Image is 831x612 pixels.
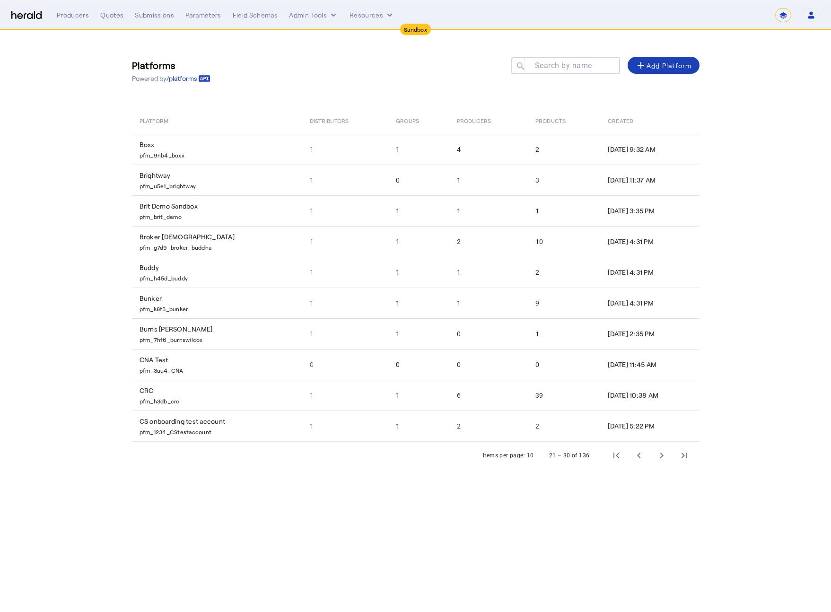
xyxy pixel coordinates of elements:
[388,318,449,349] td: 1
[140,395,298,405] p: pfm_h3db_crc
[650,444,673,467] button: Next page
[302,257,388,288] td: 1
[140,365,298,374] p: pfm_3uu4_CNA
[11,11,42,20] img: Herald Logo
[289,10,338,20] button: internal dropdown menu
[528,107,600,134] th: Products
[132,195,302,226] td: Brit Demo Sandbox
[528,257,600,288] td: 2
[233,10,278,20] div: Field Schemas
[302,195,388,226] td: 1
[549,451,590,460] div: 21 – 30 of 136
[302,107,388,134] th: Distributors
[449,107,528,134] th: Producers
[132,59,210,72] h3: Platforms
[449,165,528,195] td: 1
[511,61,527,73] mat-icon: search
[350,10,394,20] button: Resources dropdown menu
[388,107,449,134] th: Groups
[132,349,302,380] td: CNA Test
[635,60,647,71] mat-icon: add
[528,134,600,165] td: 2
[388,288,449,318] td: 1
[449,257,528,288] td: 1
[600,411,699,442] td: [DATE] 5:22 PM
[535,61,592,70] mat-label: Search by name
[132,257,302,288] td: Buddy
[388,165,449,195] td: 0
[388,411,449,442] td: 1
[600,195,699,226] td: [DATE] 3:35 PM
[140,242,298,251] p: pfm_g7d9_broker_buddha
[302,349,388,380] td: 0
[600,107,699,134] th: Created
[100,10,123,20] div: Quotes
[400,24,431,35] div: Sandbox
[57,10,89,20] div: Producers
[600,288,699,318] td: [DATE] 4:31 PM
[628,57,700,74] button: Add Platform
[140,149,298,159] p: pfm_9nb4_boxx
[388,226,449,257] td: 1
[302,165,388,195] td: 1
[600,318,699,349] td: [DATE] 2:35 PM
[449,195,528,226] td: 1
[449,318,528,349] td: 0
[600,380,699,411] td: [DATE] 10:38 AM
[132,226,302,257] td: Broker [DEMOGRAPHIC_DATA]
[528,165,600,195] td: 3
[388,380,449,411] td: 1
[600,165,699,195] td: [DATE] 11:37 AM
[132,134,302,165] td: Boxx
[528,380,600,411] td: 39
[388,257,449,288] td: 1
[302,226,388,257] td: 1
[483,451,525,460] div: Items per page:
[302,380,388,411] td: 1
[302,411,388,442] td: 1
[528,226,600,257] td: 10
[132,288,302,318] td: Bunker
[388,134,449,165] td: 1
[302,134,388,165] td: 1
[600,257,699,288] td: [DATE] 4:31 PM
[605,444,628,467] button: First page
[628,444,650,467] button: Previous page
[166,74,210,83] a: /platforms
[449,380,528,411] td: 6
[635,60,692,71] div: Add Platform
[449,226,528,257] td: 2
[140,334,298,343] p: pfm_7hf6_burnswilcox
[449,411,528,442] td: 2
[132,411,302,442] td: CS onboarding test account
[528,411,600,442] td: 2
[673,444,696,467] button: Last page
[132,107,302,134] th: Platform
[600,226,699,257] td: [DATE] 4:31 PM
[302,288,388,318] td: 1
[600,134,699,165] td: [DATE] 9:32 AM
[185,10,221,20] div: Parameters
[140,426,298,436] p: pfm_1234_CStestaccount
[140,211,298,220] p: pfm_brit_demo
[449,134,528,165] td: 4
[302,318,388,349] td: 1
[449,288,528,318] td: 1
[528,195,600,226] td: 1
[140,303,298,313] p: pfm_k8t5_bunker
[449,349,528,380] td: 0
[528,349,600,380] td: 0
[140,180,298,190] p: pfm_u5e1_brightway
[600,349,699,380] td: [DATE] 11:45 AM
[388,195,449,226] td: 1
[528,288,600,318] td: 9
[132,318,302,349] td: Burns [PERSON_NAME]
[135,10,174,20] div: Submissions
[527,451,534,460] div: 10
[132,74,210,83] p: Powered by
[528,318,600,349] td: 1
[388,349,449,380] td: 0
[132,165,302,195] td: Brightway
[132,380,302,411] td: CRC
[140,272,298,282] p: pfm_h45d_buddy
